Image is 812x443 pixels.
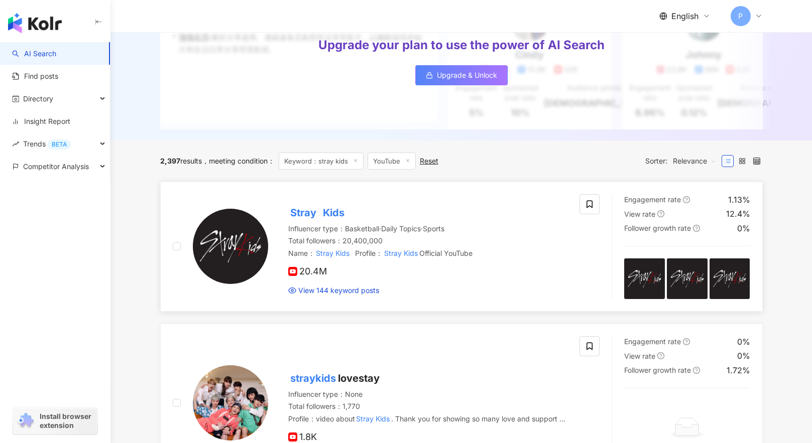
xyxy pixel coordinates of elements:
img: chrome extension [16,413,35,429]
span: View rate [624,210,655,218]
span: question-circle [693,225,700,232]
span: YouTube [368,153,416,170]
span: question-circle [693,367,700,374]
img: post-image [710,258,750,299]
div: 12.4% [726,208,750,219]
div: Sorter: [645,153,722,169]
div: 1.13% [728,194,750,205]
span: View rate [624,352,655,360]
span: question-circle [657,352,664,359]
mark: Stray Kids [315,247,352,259]
span: Install browser extension [40,412,94,430]
mark: Stray Kids [383,247,419,259]
a: Insight Report [12,116,70,126]
img: post-image [624,258,665,299]
span: video about [316,414,355,423]
span: question-circle [683,338,690,345]
span: Engagement rate [624,337,681,346]
a: KOL AvatarStrayKidsInfluencer type：Basketball·Daily Topics·SportsTotal followers：20,400,000Name：S... [160,182,763,312]
span: View 144 keyword posts [298,285,379,296]
span: Engagement rate [624,195,681,204]
div: 0% [737,350,750,361]
span: Basketball [345,224,379,233]
span: lovestay [338,372,380,384]
div: Total followers ： 20,400,000 [288,236,568,246]
div: Upgrade your plan to use the power of AI Search [318,37,605,54]
a: Upgrade & Unlock [415,65,508,85]
img: KOL Avatar [193,365,268,440]
img: post-image [667,258,708,299]
div: Reset [420,157,438,165]
span: Official YouTube [419,249,473,257]
a: chrome extensionInstall browser extension [13,407,97,434]
span: Keyword：stray kids [279,153,364,170]
span: Follower growth rate [624,366,691,374]
div: results [160,157,202,165]
span: . Thank you for showing so many love and support to my channel, and I will be putting up m [288,414,566,433]
img: KOL Avatar [193,209,268,284]
span: Competitor Analysis [23,155,89,178]
div: Audience gender [741,83,797,93]
span: Relevance [673,153,716,169]
div: BETA [48,139,71,150]
mark: Stray Kids [355,413,392,424]
span: Follower growth rate [624,224,691,232]
mark: Stray [288,205,318,221]
img: logo [8,13,62,33]
span: P [738,11,743,22]
mark: straykids [288,370,338,386]
span: rise [12,140,19,147]
div: 0% [737,223,750,234]
span: Upgrade & Unlock [437,71,497,79]
span: English [671,11,699,22]
span: question-circle [657,210,664,217]
span: 20.4M [288,266,327,277]
div: 0% [737,336,750,347]
span: · [379,224,381,233]
div: 1.72% [727,365,750,376]
span: meeting condition ： [202,157,275,165]
div: Influencer type ： [288,224,568,234]
span: Profile ： [288,413,566,432]
a: searchAI Search [12,49,56,59]
div: Influencer type ： None [288,389,568,399]
a: Find posts [12,71,58,81]
span: Daily Topics [381,224,421,233]
span: Profile ： [355,247,473,259]
span: 2,397 [160,157,180,165]
span: question-circle [683,196,690,203]
span: 1.8K [288,432,317,442]
span: Directory [23,87,53,110]
span: · [421,224,423,233]
span: Trends [23,132,71,155]
span: Sports [423,224,444,233]
div: Total followers ： 1,770 [288,401,568,411]
span: Name ： [288,249,352,257]
mark: Kids [321,205,346,221]
a: View 144 keyword posts [288,285,379,296]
